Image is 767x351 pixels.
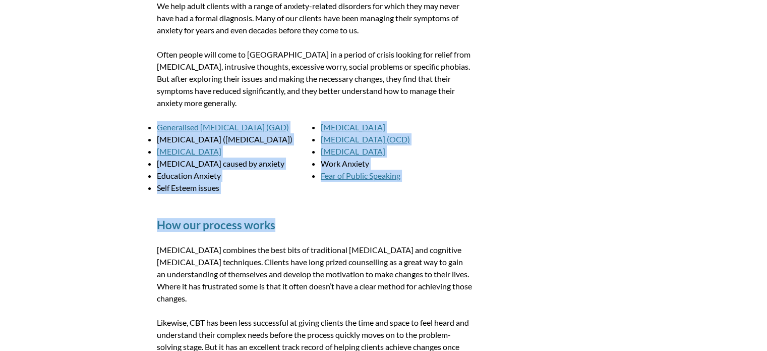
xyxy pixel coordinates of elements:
a: Fear of Public Speaking [321,171,400,180]
a: [MEDICAL_DATA] (OCD) [321,134,410,144]
a: Generalised [MEDICAL_DATA] (GAD) [157,122,289,132]
p: Often people will come to [GEOGRAPHIC_DATA] in a period of crisis looking for relief from [MEDICA... [157,48,473,109]
a: [MEDICAL_DATA] [321,122,385,132]
h2: How our process works [157,218,473,232]
li: [MEDICAL_DATA] caused by anxiety [157,158,309,170]
li: [MEDICAL_DATA] ([MEDICAL_DATA]) [157,133,309,145]
a: [MEDICAL_DATA] [157,146,221,156]
p: [MEDICAL_DATA] combines the best bits of traditional [MEDICAL_DATA] and cognitive [MEDICAL_DATA] ... [157,244,473,305]
li: Work Anxiety [321,158,473,170]
a: [MEDICAL_DATA] [321,146,385,156]
li: Education Anxiety [157,170,309,182]
li: Self Esteem issues [157,182,309,194]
